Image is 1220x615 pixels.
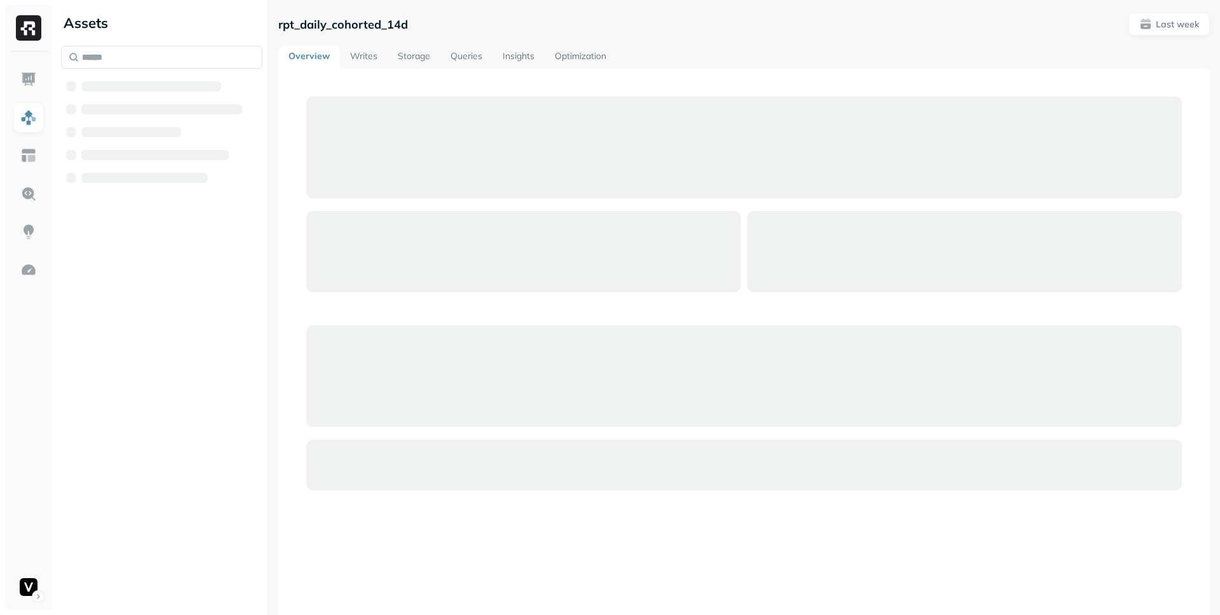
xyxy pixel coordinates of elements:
div: Assets [61,13,262,33]
img: Voodoo [20,578,37,596]
img: Insights [20,224,37,240]
img: Optimization [20,262,37,278]
img: Assets [20,109,37,126]
a: Writes [340,46,388,69]
p: Last week [1156,18,1199,30]
a: Optimization [545,46,616,69]
img: Dashboard [20,71,37,88]
button: Last week [1128,13,1210,36]
a: Insights [492,46,545,69]
img: Query Explorer [20,186,37,202]
a: Overview [278,46,340,69]
img: Asset Explorer [20,147,37,164]
a: Queries [440,46,492,69]
img: Ryft [16,15,41,41]
p: rpt_daily_cohorted_14d [278,17,408,32]
a: Storage [388,46,440,69]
